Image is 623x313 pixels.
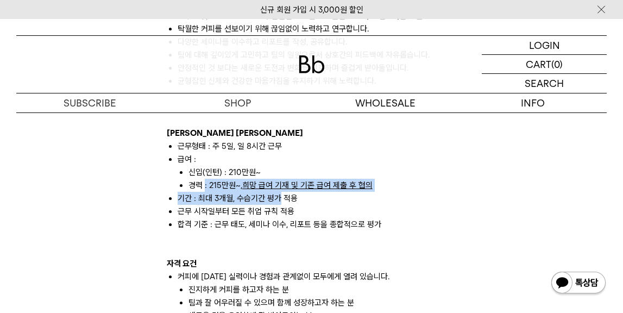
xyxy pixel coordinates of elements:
li: 합격 기준 : 근무 태도, 세미나 이수, 리포트 등을 종합적으로 평가 [178,218,457,231]
img: 로고 [299,55,325,73]
p: CART [526,55,551,73]
li: 경력 : 215만원~, [188,179,457,192]
li: 기간 : 최대 3개월, 수습기간 평가 적용 [178,192,457,205]
p: WHOLESALE [312,93,460,112]
p: LOGIN [529,36,560,54]
li: 팀과 잘 어우러질 수 있으며 함께 성장하고자 하는 분 [188,296,457,309]
a: 신규 회원 가입 시 3,000원 할인 [260,5,363,15]
li: 급여 : [178,153,457,166]
li: 근무 시작일부터 모든 취업 규칙 적용 [178,205,457,218]
a: SUBSCRIBE [16,93,164,112]
b: 자격 요건 [167,259,197,268]
a: LOGIN [482,36,607,55]
u: 희망 급여 기재 및 기존 급여 제출 후 협의 [242,180,373,190]
p: SEARCH [525,74,564,93]
b: [PERSON_NAME] [PERSON_NAME] [167,128,303,138]
li: 근무형태 : 주 5일, 일 8시간 근무 [178,140,457,153]
a: SHOP [164,93,312,112]
p: (0) [551,55,563,73]
a: CART (0) [482,55,607,74]
li: 신입(인턴) : 210만원~ [188,166,457,179]
li: 진지하게 커피를 하고자 하는 분 [188,283,457,296]
p: INFO [459,93,607,112]
img: 카카오톡 채널 1:1 채팅 버튼 [550,271,607,297]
